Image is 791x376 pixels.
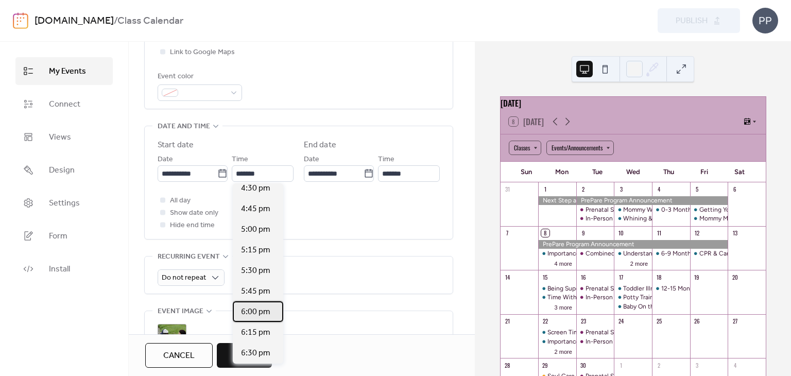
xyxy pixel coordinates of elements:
[49,98,80,111] span: Connect
[49,263,70,276] span: Install
[232,153,248,166] span: Time
[614,293,652,302] div: Potty Training & Fighting the Impulse to Spend
[614,302,652,311] div: Baby On the Move & Staying Out of Debt
[504,317,511,325] div: 21
[504,273,511,281] div: 14
[699,249,763,258] div: CPR & Car Seat Safety
[13,12,28,29] img: logo
[614,249,652,258] div: Understanding Your Infant & Infant Accidents
[576,293,614,302] div: In-Person Prenatal Series
[15,57,113,85] a: My Events
[652,284,690,293] div: 12-15 Month & 15-18 Month Milestones
[586,214,657,223] div: In-Person Prenatal Series
[241,306,270,318] span: 6:00 pm
[579,185,587,193] div: 2
[614,206,652,214] div: Mommy Work & Quality Childcare
[241,347,270,360] span: 6:30 pm
[170,195,191,207] span: All day
[693,273,701,281] div: 19
[655,273,663,281] div: 18
[551,302,576,311] button: 3 more
[690,249,728,258] div: CPR & Car Seat Safety
[158,121,210,133] span: Date and time
[576,196,728,205] div: PrePare Program Announcement
[586,206,628,214] div: Prenatal Series
[731,273,738,281] div: 20
[538,196,576,205] div: Next Step and Little Steps Closed
[731,361,738,369] div: 4
[49,197,80,210] span: Settings
[661,249,787,258] div: 6-9 Month & 9-12 Month Infant Expectations
[504,361,511,369] div: 28
[15,90,113,118] a: Connect
[538,240,728,249] div: PrePare Program Announcement
[652,206,690,214] div: 0-3 Month & 3-6 Month Infant Expectations
[170,46,235,59] span: Link to Google Maps
[49,131,71,144] span: Views
[541,361,549,369] div: 29
[580,162,615,182] div: Tue
[241,327,270,339] span: 6:15 pm
[579,361,587,369] div: 30
[576,214,614,223] div: In-Person Prenatal Series
[49,230,67,243] span: Form
[586,337,657,346] div: In-Person Prenatal Series
[655,361,663,369] div: 2
[49,65,86,78] span: My Events
[158,139,194,151] div: Start date
[693,317,701,325] div: 26
[690,214,728,223] div: Mommy Milestones & Creating Kindness
[623,302,738,311] div: Baby On the Move & Staying Out of Debt
[617,185,625,193] div: 3
[722,162,758,182] div: Sat
[731,317,738,325] div: 27
[617,229,625,237] div: 10
[693,185,701,193] div: 5
[241,224,270,236] span: 5:00 pm
[158,71,240,83] div: Event color
[614,284,652,293] div: Toddler Illness & Toddler Oral Health
[15,156,113,184] a: Design
[504,185,511,193] div: 31
[623,206,717,214] div: Mommy Work & Quality Childcare
[145,343,213,368] button: Cancel
[686,162,722,182] div: Fri
[693,361,701,369] div: 3
[579,317,587,325] div: 23
[49,164,75,177] span: Design
[217,343,272,368] button: Save
[623,293,755,302] div: Potty Training & Fighting the Impulse to Spend
[378,153,394,166] span: Time
[579,273,587,281] div: 16
[579,229,587,237] div: 9
[576,284,614,293] div: Prenatal Series
[241,203,270,215] span: 4:45 pm
[655,317,663,325] div: 25
[586,293,657,302] div: In-Person Prenatal Series
[15,123,113,151] a: Views
[547,293,713,302] div: Time With [PERSON_NAME] & Words Matter: Silent Words
[304,139,336,151] div: End date
[114,11,117,31] b: /
[614,214,652,223] div: Whining & Tantrums
[586,328,628,337] div: Prenatal Series
[617,361,625,369] div: 1
[576,206,614,214] div: Prenatal Series
[158,251,220,263] span: Recurring event
[586,249,711,258] div: Combined Prenatal Series – Labor & Delivery
[241,244,270,257] span: 5:15 pm
[652,249,690,258] div: 6-9 Month & 9-12 Month Infant Expectations
[615,162,651,182] div: Wed
[655,185,663,193] div: 4
[626,259,652,267] button: 2 more
[551,259,576,267] button: 4 more
[501,97,766,109] div: [DATE]
[661,284,771,293] div: 12-15 Month & 15-18 Month Milestones
[623,284,726,293] div: Toddler Illness & Toddler Oral Health
[117,11,183,31] b: Class Calendar
[158,324,186,353] div: ;
[617,317,625,325] div: 24
[547,328,654,337] div: Screen Time and You & Toddler Safety
[547,249,694,258] div: Importance of Words & Credit Cards: Friend or Foe?
[693,229,701,237] div: 12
